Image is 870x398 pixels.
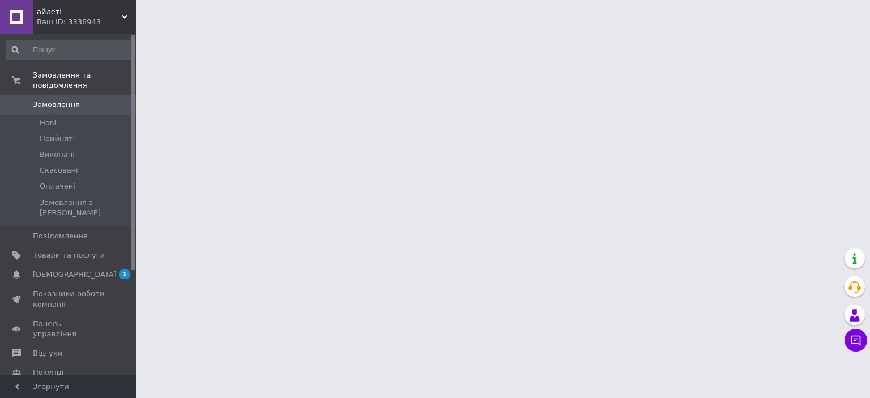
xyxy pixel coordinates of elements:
span: 1 [119,269,130,279]
span: Показники роботи компанії [33,289,105,309]
input: Пошук [6,40,134,60]
span: Виконані [40,149,75,160]
span: Замовлення [33,100,80,110]
span: Панель управління [33,319,105,339]
span: Скасовані [40,165,78,176]
span: Покупці [33,367,63,378]
span: Оплачені [40,181,75,191]
span: Замовлення з [PERSON_NAME] [40,198,133,218]
button: Чат з покупцем [845,329,867,352]
span: Прийняті [40,134,75,144]
span: айлеті [37,7,122,17]
span: [DEMOGRAPHIC_DATA] [33,269,117,280]
span: Нові [40,118,56,128]
span: Повідомлення [33,231,88,241]
span: Замовлення та повідомлення [33,70,136,91]
span: Відгуки [33,348,62,358]
span: Товари та послуги [33,250,105,260]
div: Ваш ID: 3338943 [37,17,136,27]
